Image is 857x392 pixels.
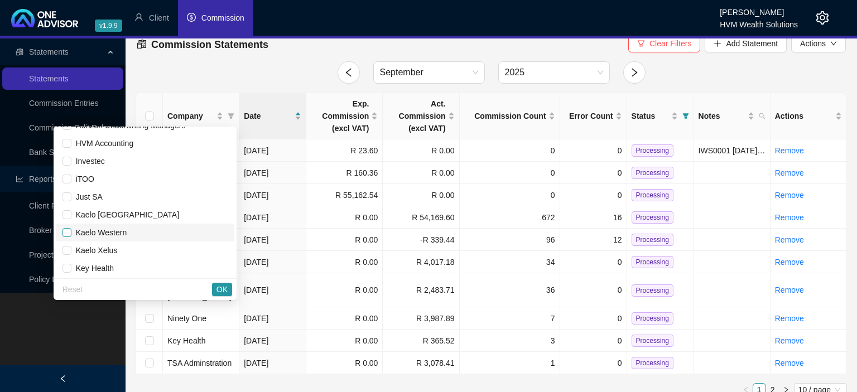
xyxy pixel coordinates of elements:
span: Processing [632,211,673,224]
a: Remove [775,168,804,177]
a: Client Revenue [29,201,83,210]
td: [DATE] [239,251,306,273]
td: 0 [560,251,627,273]
td: R 0.00 [306,352,383,374]
span: dollar [187,13,196,22]
span: Key Health [167,336,205,345]
span: down [830,40,837,47]
td: R 0.00 [306,206,383,229]
th: Status [627,93,694,139]
a: Remove [775,191,804,200]
a: Remove [775,146,804,155]
span: September [380,62,478,83]
a: Commission Entries [29,99,98,108]
span: filter [680,108,691,124]
span: Processing [632,189,673,201]
td: [DATE] [239,139,306,162]
td: R 23.60 [306,139,383,162]
span: Processing [632,335,673,347]
td: R 0.00 [383,139,459,162]
th: Act. Commission (excl VAT) [383,93,459,139]
span: search [759,113,765,119]
td: 0 [560,273,627,307]
span: Actions [800,37,826,50]
span: Status [632,110,669,122]
span: Processing [632,167,673,179]
span: search [757,108,768,124]
span: reconciliation [16,48,23,56]
span: user [134,13,143,22]
td: [DATE] [239,206,306,229]
a: Remove [775,213,804,222]
td: R 54,169.60 [383,206,459,229]
td: R 0.00 [306,273,383,307]
span: Statements [29,47,69,56]
td: IWS0001 2025-08-31 INITIAL FE [694,139,771,162]
th: Error Count [560,93,627,139]
td: 0 [560,307,627,330]
td: [DATE] [239,229,306,251]
td: [DATE] [239,184,306,206]
a: Remove [775,258,804,267]
th: Commission Count [460,93,560,139]
td: R 0.00 [383,184,459,206]
span: Commission Statements [151,39,268,50]
span: filter [225,108,237,124]
span: Commission [201,13,244,22]
td: 672 [460,206,560,229]
td: 0 [560,330,627,352]
span: left [344,67,354,78]
td: R 2,483.71 [383,273,459,307]
span: filter [637,40,645,47]
a: Broker Commission [29,226,97,235]
span: Kaelo Xelus [71,246,118,255]
span: TSA Adminstration [167,359,232,367]
td: 36 [460,273,560,307]
a: Remove [775,285,804,294]
div: [PERSON_NAME] [720,3,798,15]
a: Remove [775,336,804,345]
img: 2df55531c6924b55f21c4cf5d4484680-logo-light.svg [11,9,78,27]
span: left [59,375,67,383]
td: R 3,078.41 [383,352,459,374]
span: filter [682,113,689,119]
td: 16 [560,206,627,229]
td: [DATE] [239,330,306,352]
span: Date [244,110,292,122]
span: Processing [632,144,673,157]
td: R 0.00 [306,307,383,330]
span: setting [816,11,829,25]
th: Exp. Commission (excl VAT) [306,93,383,139]
span: Investec [71,157,105,166]
td: 3 [460,330,560,352]
span: iTOO [71,175,94,183]
span: plus [714,40,721,47]
button: Actionsdown [791,35,846,52]
td: 0 [560,352,627,374]
span: HVM Accounting [71,139,134,148]
th: Company [163,93,239,139]
th: Notes [694,93,771,139]
td: [DATE] [239,273,306,307]
div: HVM Wealth Solutions [720,15,798,27]
span: Notes [699,110,745,122]
td: R 0.00 [306,229,383,251]
a: Remove [775,314,804,323]
span: Error Count [565,110,613,122]
span: Processing [632,312,673,325]
span: Commission Count [464,110,546,122]
td: R 55,162.54 [306,184,383,206]
button: Clear Filters [628,35,700,52]
a: Remove [775,235,804,244]
td: R 160.36 [306,162,383,184]
td: R 365.52 [383,330,459,352]
span: reconciliation [137,39,147,49]
span: Kaelo [GEOGRAPHIC_DATA] [71,210,179,219]
span: OK [216,283,228,296]
td: 34 [460,251,560,273]
span: Act. Commission (excl VAT) [387,98,445,134]
span: Processing [632,234,673,246]
td: 0 [460,184,560,206]
a: Projections [29,250,68,259]
span: line-chart [16,175,23,183]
